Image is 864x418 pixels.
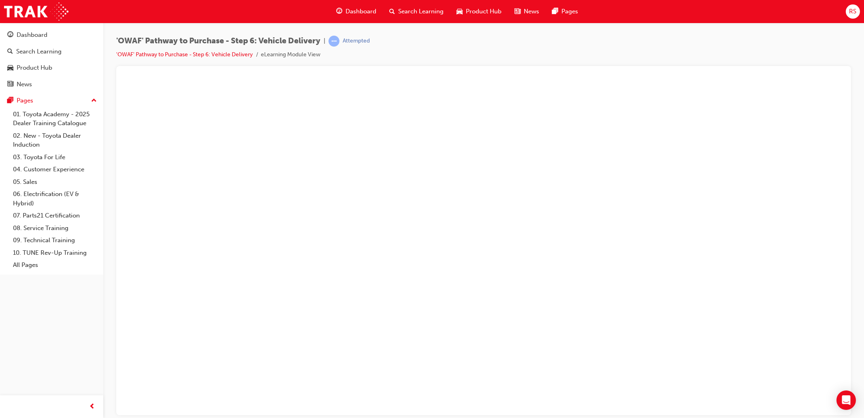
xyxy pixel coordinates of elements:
span: Dashboard [346,7,376,16]
a: All Pages [10,259,100,271]
a: 06. Electrification (EV & Hybrid) [10,188,100,209]
span: RS [849,7,856,16]
span: search-icon [389,6,395,17]
a: car-iconProduct Hub [450,3,508,20]
a: news-iconNews [508,3,546,20]
span: 'OWAF' Pathway to Purchase - Step 6: Vehicle Delivery [116,36,320,46]
div: Dashboard [17,30,47,40]
a: 10. TUNE Rev-Up Training [10,247,100,259]
a: search-iconSearch Learning [383,3,450,20]
span: car-icon [457,6,463,17]
span: Search Learning [398,7,444,16]
li: eLearning Module View [261,50,320,60]
span: prev-icon [89,402,95,412]
a: guage-iconDashboard [330,3,383,20]
span: up-icon [91,96,97,106]
span: learningRecordVerb_ATTEMPT-icon [329,36,339,47]
span: news-icon [7,81,13,88]
a: 02. New - Toyota Dealer Induction [10,130,100,151]
span: car-icon [7,64,13,72]
span: Pages [561,7,578,16]
a: Search Learning [3,44,100,59]
div: Search Learning [16,47,62,56]
span: guage-icon [7,32,13,39]
div: Product Hub [17,63,52,73]
a: 09. Technical Training [10,234,100,247]
a: 04. Customer Experience [10,163,100,176]
span: pages-icon [552,6,558,17]
span: news-icon [514,6,521,17]
div: Attempted [343,37,370,45]
a: 03. Toyota For Life [10,151,100,164]
span: Product Hub [466,7,501,16]
button: DashboardSearch LearningProduct HubNews [3,26,100,93]
span: | [324,36,325,46]
img: Trak [4,2,68,21]
a: 05. Sales [10,176,100,188]
a: 'OWAF' Pathway to Purchase - Step 6: Vehicle Delivery [116,51,253,58]
a: Dashboard [3,28,100,43]
button: RS [846,4,860,19]
div: Open Intercom Messenger [836,390,856,410]
a: 08. Service Training [10,222,100,235]
span: News [524,7,539,16]
div: Pages [17,96,33,105]
button: Pages [3,93,100,108]
a: Product Hub [3,60,100,75]
a: 01. Toyota Academy - 2025 Dealer Training Catalogue [10,108,100,130]
div: News [17,80,32,89]
span: search-icon [7,48,13,55]
a: News [3,77,100,92]
span: pages-icon [7,97,13,104]
a: pages-iconPages [546,3,585,20]
a: 07. Parts21 Certification [10,209,100,222]
span: guage-icon [336,6,342,17]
